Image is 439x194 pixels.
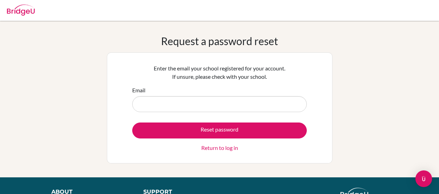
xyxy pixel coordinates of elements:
[7,5,35,16] img: Bridge-U
[415,170,432,187] div: Open Intercom Messenger
[132,86,145,94] label: Email
[132,64,307,81] p: Enter the email your school registered for your account. If unsure, please check with your school.
[201,144,238,152] a: Return to log in
[161,35,278,47] h1: Request a password reset
[132,123,307,138] button: Reset password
